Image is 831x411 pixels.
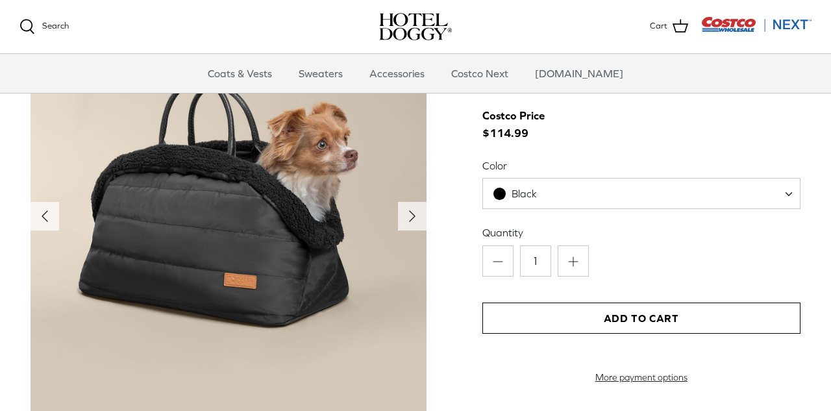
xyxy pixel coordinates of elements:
a: More payment options [482,372,800,383]
a: [DOMAIN_NAME] [523,54,635,93]
input: Quantity [520,245,551,277]
a: Cart [650,18,688,35]
button: Next [398,202,427,230]
span: Cart [650,19,667,33]
a: Sweaters [287,54,354,93]
span: $114.99 [482,107,558,142]
a: Coats & Vests [196,54,284,93]
label: Quantity [482,225,800,240]
a: Costco Next [440,54,520,93]
span: Black [483,187,564,201]
a: Search [19,19,69,34]
label: Color [482,158,800,173]
button: Add to Cart [482,303,800,334]
a: Accessories [358,54,436,93]
img: Costco Next [701,16,812,32]
span: Search [42,21,69,31]
span: Black [512,188,537,199]
img: hoteldoggycom [379,13,452,40]
div: Costco Price [482,107,545,125]
a: hoteldoggy.com hoteldoggycom [379,13,452,40]
a: Visit Costco Next [701,25,812,34]
button: Previous [31,202,59,230]
span: Black [482,178,800,209]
